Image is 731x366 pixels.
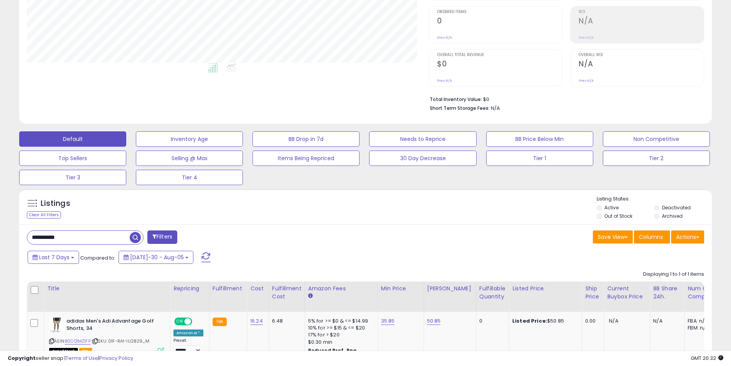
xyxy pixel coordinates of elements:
[173,330,203,336] div: Amazon AI *
[308,325,372,331] div: 10% for >= $15 & <= $20
[272,285,302,301] div: Fulfillment Cost
[213,285,244,293] div: Fulfillment
[147,230,177,244] button: Filters
[250,285,266,293] div: Cost
[609,317,618,325] span: N/A
[19,170,126,185] button: Tier 3
[688,325,713,331] div: FBM: n/a
[603,131,710,147] button: Non Competitive
[173,285,206,293] div: Repricing
[430,105,490,111] b: Short Term Storage Fees:
[28,251,79,264] button: Last 7 Days
[671,230,704,243] button: Actions
[437,53,562,57] span: Overall Total Revenue
[662,213,683,219] label: Archived
[604,204,619,211] label: Active
[430,96,482,103] b: Total Inventory Value:
[634,230,670,243] button: Columns
[173,338,203,355] div: Preset:
[19,151,126,166] button: Top Sellers
[486,151,593,166] button: Tier 1
[603,151,710,166] button: Tier 2
[486,131,593,147] button: BB Price Below Min
[585,318,598,325] div: 0.00
[250,317,263,325] a: 16.24
[579,35,594,40] small: Prev: N/A
[512,285,579,293] div: Listed Price
[597,195,712,203] p: Listing States:
[512,318,576,325] div: $50.85
[653,318,678,325] div: N/A
[437,60,562,70] h2: $0
[308,285,375,293] div: Amazon Fees
[688,285,716,301] div: Num of Comp.
[92,338,149,344] span: | SKU: 01F-RA1-IU2829_M
[80,254,116,262] span: Compared to:
[252,151,360,166] button: Items Being Repriced
[427,285,473,293] div: [PERSON_NAME]
[579,60,704,70] h2: N/A
[512,317,547,325] b: Listed Price:
[688,318,713,325] div: FBA: n/a
[27,211,61,219] div: Clear All Filters
[136,151,243,166] button: Selling @ Max
[381,285,421,293] div: Min Price
[369,151,476,166] button: 30 Day Decrease
[639,233,663,241] span: Columns
[272,318,299,325] div: 6.48
[437,17,562,27] h2: 0
[99,354,133,362] a: Privacy Policy
[430,94,698,103] li: $0
[19,131,126,147] button: Default
[437,10,562,14] span: Ordered Items
[593,230,633,243] button: Save View
[119,251,193,264] button: [DATE]-30 - Aug-05
[607,285,647,301] div: Current Buybox Price
[136,131,243,147] button: Inventory Age
[8,355,133,362] div: seller snap | |
[653,285,681,301] div: BB Share 24h.
[130,253,184,261] span: [DATE]-30 - Aug-05
[585,285,601,301] div: Ship Price
[308,293,313,300] small: Amazon Fees.
[479,318,503,325] div: 0
[662,204,691,211] label: Deactivated
[136,170,243,185] button: Tier 4
[691,354,723,362] span: 2025-08-13 20:32 GMT
[41,198,70,209] h5: Listings
[427,317,441,325] a: 50.85
[65,338,91,344] a: B0CQ1MZ1FP
[579,53,704,57] span: Overall ROI
[308,339,372,346] div: $0.30 min
[308,331,372,338] div: 17% for > $20
[381,317,395,325] a: 35.85
[643,271,704,278] div: Displaying 1 to 1 of 1 items
[579,78,594,83] small: Prev: N/A
[66,318,160,334] b: adidas Men's Adi Advantage Golf Shorts, 34
[39,253,69,261] span: Last 7 Days
[604,213,632,219] label: Out of Stock
[175,318,185,325] span: ON
[213,318,227,326] small: FBA
[437,78,452,83] small: Prev: N/A
[579,17,704,27] h2: N/A
[8,354,36,362] strong: Copyright
[369,131,476,147] button: Needs to Reprice
[491,104,500,112] span: N/A
[47,285,167,293] div: Title
[479,285,506,301] div: Fulfillable Quantity
[66,354,98,362] a: Terms of Use
[579,10,704,14] span: ROI
[49,318,164,353] div: ASIN:
[308,318,372,325] div: 5% for >= $0 & <= $14.99
[437,35,452,40] small: Prev: N/A
[49,318,64,333] img: 31SZLIxnohL._SL40_.jpg
[191,318,203,325] span: OFF
[252,131,360,147] button: BB Drop in 7d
